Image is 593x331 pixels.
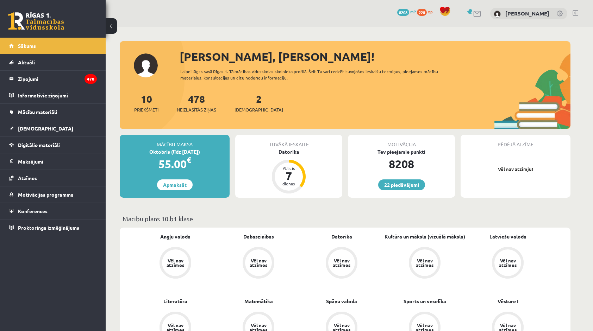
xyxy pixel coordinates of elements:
[498,258,518,267] div: Vēl nav atzīmes
[348,155,455,172] div: 8208
[235,106,283,113] span: [DEMOGRAPHIC_DATA]
[9,137,97,153] a: Digitālie materiāli
[348,148,455,155] div: Tev pieejamie punkti
[163,298,187,305] a: Literatūra
[9,153,97,170] a: Maksājumi
[18,175,37,181] span: Atzīmes
[120,155,230,172] div: 55.00
[134,106,158,113] span: Priekšmeti
[9,120,97,136] a: [DEMOGRAPHIC_DATA]
[180,68,451,81] div: Laipni lūgts savā Rīgas 1. Tālmācības vidusskolas skolnieka profilā. Šeit Tu vari redzēt tuvojošo...
[385,233,465,240] a: Kultūra un māksla (vizuālā māksla)
[157,179,193,190] a: Apmaksāt
[383,247,466,280] a: Vēl nav atzīmes
[180,48,570,65] div: [PERSON_NAME], [PERSON_NAME]!
[9,186,97,203] a: Motivācijas programma
[134,93,158,113] a: 10Priekšmeti
[9,170,97,186] a: Atzīmes
[331,233,352,240] a: Datorika
[9,104,97,120] a: Mācību materiāli
[410,9,416,14] span: mP
[18,59,35,65] span: Aktuāli
[397,9,409,16] span: 8208
[9,219,97,236] a: Proktoringa izmēģinājums
[18,109,57,115] span: Mācību materiāli
[397,9,416,14] a: 8208 mP
[461,135,570,148] div: Pēdējā atzīme
[332,258,351,267] div: Vēl nav atzīmes
[18,43,36,49] span: Sākums
[348,135,455,148] div: Motivācija
[8,12,64,30] a: Rīgas 1. Tālmācības vidusskola
[160,233,191,240] a: Angļu valoda
[166,258,185,267] div: Vēl nav atzīmes
[217,247,300,280] a: Vēl nav atzīmes
[235,148,342,195] a: Datorika Atlicis 7 dienas
[235,148,342,155] div: Datorika
[249,258,268,267] div: Vēl nav atzīmes
[177,93,216,113] a: 478Neizlasītās ziņas
[417,9,427,16] span: 228
[187,155,191,165] span: €
[326,298,357,305] a: Spāņu valoda
[177,106,216,113] span: Neizlasītās ziņas
[18,142,60,148] span: Digitālie materiāli
[466,247,549,280] a: Vēl nav atzīmes
[235,93,283,113] a: 2[DEMOGRAPHIC_DATA]
[18,125,73,132] span: [DEMOGRAPHIC_DATA]
[18,153,97,170] legend: Maksājumi
[235,135,342,148] div: Tuvākā ieskaite
[428,9,432,14] span: xp
[18,224,79,231] span: Proktoringa izmēģinājums
[498,298,518,305] a: Vēsture I
[244,298,273,305] a: Matemātika
[300,247,383,280] a: Vēl nav atzīmes
[9,54,97,70] a: Aktuāli
[243,233,274,240] a: Dabaszinības
[120,135,230,148] div: Mācību maksa
[18,191,74,198] span: Motivācijas programma
[85,74,97,84] i: 478
[123,214,568,223] p: Mācību plāns 10.b1 klase
[9,87,97,103] a: Informatīvie ziņojumi
[278,182,299,186] div: dienas
[278,170,299,182] div: 7
[415,258,435,267] div: Vēl nav atzīmes
[9,203,97,219] a: Konferences
[9,38,97,54] a: Sākums
[278,166,299,170] div: Atlicis
[494,11,501,18] img: Emilija Konakova
[417,9,436,14] a: 228 xp
[464,166,567,173] p: Vēl nav atzīmju!
[18,87,97,103] legend: Informatīvie ziņojumi
[134,247,217,280] a: Vēl nav atzīmes
[120,148,230,155] div: Oktobris (līdz [DATE])
[18,208,48,214] span: Konferences
[18,71,97,87] legend: Ziņojumi
[505,10,549,17] a: [PERSON_NAME]
[378,179,425,190] a: 22 piedāvājumi
[404,298,446,305] a: Sports un veselība
[489,233,526,240] a: Latviešu valoda
[9,71,97,87] a: Ziņojumi478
